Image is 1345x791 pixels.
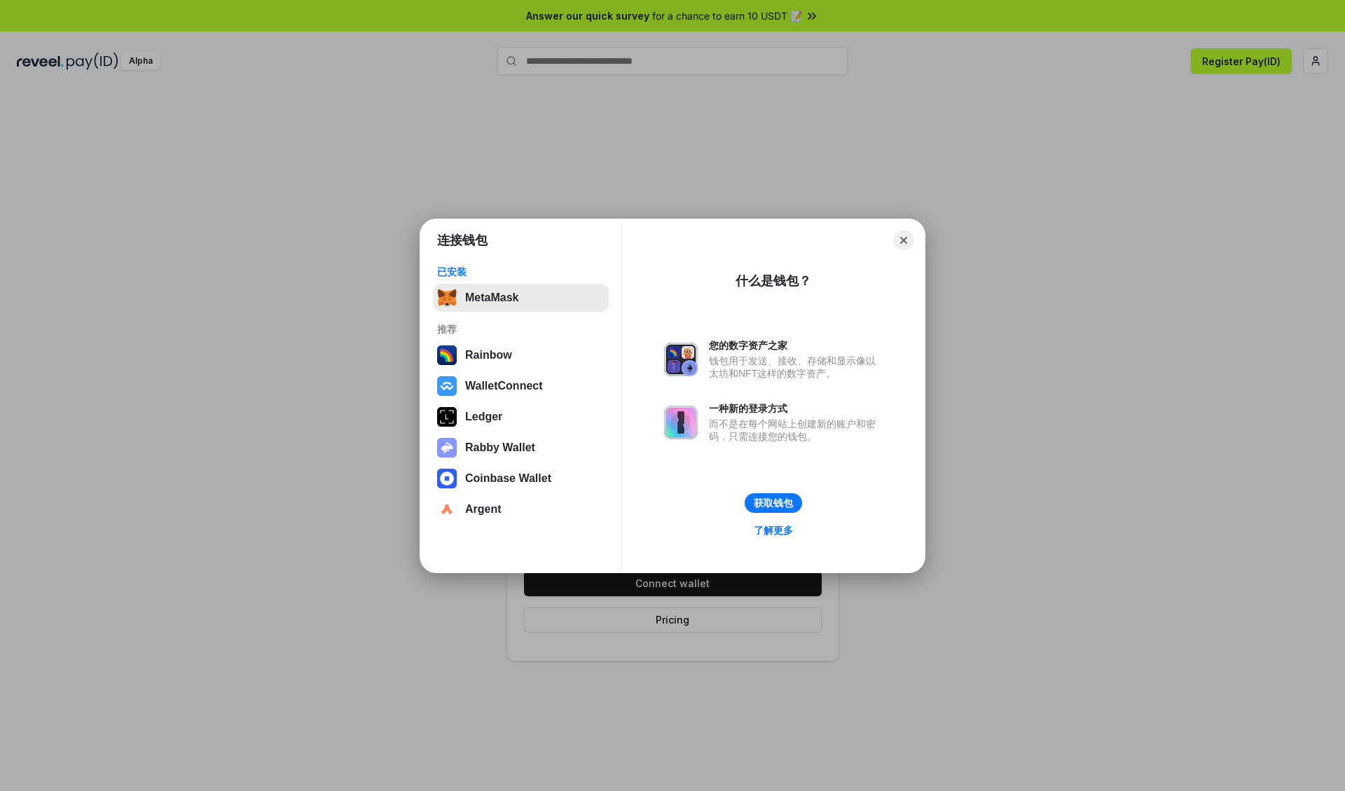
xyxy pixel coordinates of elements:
[465,411,502,423] div: Ledger
[465,441,535,454] div: Rabby Wallet
[437,407,457,427] img: svg+xml,%3Csvg%20xmlns%3D%22http%3A%2F%2Fwww.w3.org%2F2000%2Fsvg%22%20width%3D%2228%22%20height%3...
[465,472,551,485] div: Coinbase Wallet
[465,291,518,304] div: MetaMask
[465,503,502,516] div: Argent
[437,232,488,249] h1: 连接钱包
[437,438,457,458] img: svg+xml,%3Csvg%20xmlns%3D%22http%3A%2F%2Fwww.w3.org%2F2000%2Fsvg%22%20fill%3D%22none%22%20viewBox...
[894,231,913,250] button: Close
[709,339,883,352] div: 您的数字资产之家
[437,323,605,336] div: 推荐
[709,418,883,443] div: 而不是在每个网站上创建新的账户和密码，只需连接您的钱包。
[433,495,609,523] button: Argent
[745,521,801,539] a: 了解更多
[433,372,609,400] button: WalletConnect
[433,341,609,369] button: Rainbow
[433,434,609,462] button: Rabby Wallet
[437,469,457,488] img: svg+xml,%3Csvg%20width%3D%2228%22%20height%3D%2228%22%20viewBox%3D%220%200%2028%2028%22%20fill%3D...
[754,497,793,509] div: 获取钱包
[465,349,512,362] div: Rainbow
[736,273,811,289] div: 什么是钱包？
[433,465,609,493] button: Coinbase Wallet
[754,524,793,537] div: 了解更多
[745,493,802,513] button: 获取钱包
[465,380,543,392] div: WalletConnect
[437,345,457,365] img: svg+xml,%3Csvg%20width%3D%22120%22%20height%3D%22120%22%20viewBox%3D%220%200%20120%20120%22%20fil...
[664,343,698,376] img: svg+xml,%3Csvg%20xmlns%3D%22http%3A%2F%2Fwww.w3.org%2F2000%2Fsvg%22%20fill%3D%22none%22%20viewBox...
[664,406,698,439] img: svg+xml,%3Csvg%20xmlns%3D%22http%3A%2F%2Fwww.w3.org%2F2000%2Fsvg%22%20fill%3D%22none%22%20viewBox...
[709,355,883,380] div: 钱包用于发送、接收、存储和显示像以太坊和NFT这样的数字资产。
[437,376,457,396] img: svg+xml,%3Csvg%20width%3D%2228%22%20height%3D%2228%22%20viewBox%3D%220%200%2028%2028%22%20fill%3D...
[433,403,609,431] button: Ledger
[437,288,457,308] img: svg+xml,%3Csvg%20fill%3D%22none%22%20height%3D%2233%22%20viewBox%3D%220%200%2035%2033%22%20width%...
[709,402,883,415] div: 一种新的登录方式
[433,284,609,312] button: MetaMask
[437,500,457,519] img: svg+xml,%3Csvg%20width%3D%2228%22%20height%3D%2228%22%20viewBox%3D%220%200%2028%2028%22%20fill%3D...
[437,266,605,278] div: 已安装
